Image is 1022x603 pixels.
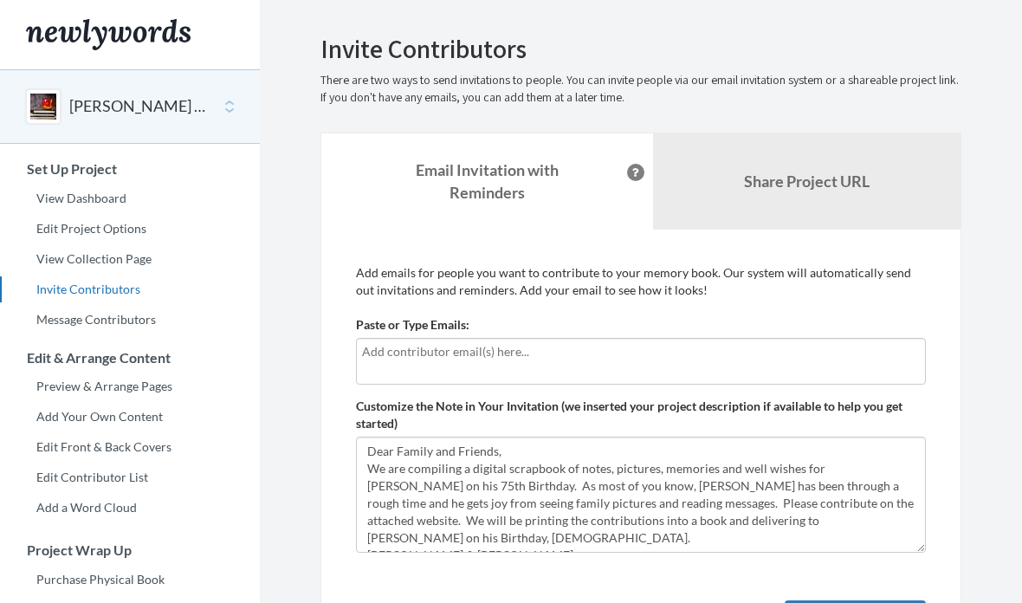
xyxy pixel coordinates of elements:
[356,316,469,334] label: Paste or Type Emails:
[744,172,870,191] b: Share Project URL
[356,437,926,553] textarea: Dear Family and Friends, We are compiling a digital scrapbook of notes, pictures, memories and we...
[1,542,260,558] h3: Project Wrap Up
[362,342,920,361] input: Add contributor email(s) here...
[356,398,926,432] label: Customize the Note in Your Invitation (we inserted your project description if available to help ...
[320,72,961,107] p: There are two ways to send invitations to people. You can invite people via our email invitation ...
[1,161,260,177] h3: Set Up Project
[320,35,961,63] h2: Invite Contributors
[69,95,210,118] button: [PERSON_NAME] 75th Birthday
[1,350,260,366] h3: Edit & Arrange Content
[356,264,926,299] p: Add emails for people you want to contribute to your memory book. Our system will automatically s...
[26,19,191,50] img: Newlywords logo
[416,160,559,202] strong: Email Invitation with Reminders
